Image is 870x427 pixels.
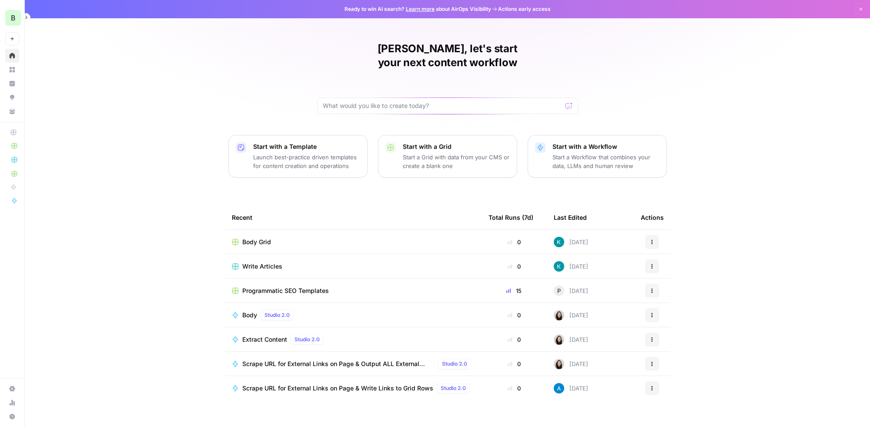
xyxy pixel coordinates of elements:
[5,63,19,77] a: Browse
[489,360,540,368] div: 0
[554,237,588,247] div: [DATE]
[554,383,564,393] img: o3cqybgnmipr355j8nz4zpq1mc6x
[557,286,561,295] span: P
[11,13,15,23] span: B
[489,384,540,393] div: 0
[253,153,360,170] p: Launch best-practice driven templates for content creation and operations
[294,336,320,343] span: Studio 2.0
[554,310,588,320] div: [DATE]
[232,359,475,369] a: Scrape URL for External Links on Page & Output ALL External linksStudio 2.0
[554,205,587,229] div: Last Edited
[498,5,551,13] span: Actions early access
[232,383,475,393] a: Scrape URL for External Links on Page & Write Links to Grid RowsStudio 2.0
[5,77,19,91] a: Insights
[5,382,19,396] a: Settings
[528,135,667,178] button: Start with a WorkflowStart a Workflow that combines your data, LLMs and human review
[242,335,287,344] span: Extract Content
[554,359,564,369] img: t5ef5oef8zpw1w4g2xghobes91mw
[232,262,475,271] a: Write Articles
[641,205,664,229] div: Actions
[554,359,588,369] div: [DATE]
[5,91,19,104] a: Opportunities
[489,286,540,295] div: 15
[441,384,466,392] span: Studio 2.0
[489,262,540,271] div: 0
[5,104,19,118] a: Your Data
[554,334,564,345] img: t5ef5oef8zpw1w4g2xghobes91mw
[242,384,433,393] span: Scrape URL for External Links on Page & Write Links to Grid Rows
[228,135,368,178] button: Start with a TemplateLaunch best-practice driven templates for content creation and operations
[378,135,517,178] button: Start with a GridStart a Grid with data from your CMS or create a blank one
[253,142,360,151] p: Start with a Template
[552,153,659,170] p: Start a Workflow that combines your data, LLMs and human review
[442,360,467,368] span: Studio 2.0
[317,42,578,70] h1: [PERSON_NAME], let's start your next content workflow
[242,262,282,271] span: Write Articles
[232,334,475,345] a: Extract ContentStudio 2.0
[232,238,475,246] a: Body Grid
[554,310,564,320] img: t5ef5oef8zpw1w4g2xghobes91mw
[232,286,475,295] a: Programmatic SEO Templates
[242,286,329,295] span: Programmatic SEO Templates
[264,311,290,319] span: Studio 2.0
[554,383,588,393] div: [DATE]
[403,142,510,151] p: Start with a Grid
[489,335,540,344] div: 0
[323,101,562,110] input: What would you like to create today?
[552,142,659,151] p: Start with a Workflow
[5,396,19,410] a: Usage
[403,153,510,170] p: Start a Grid with data from your CMS or create a blank one
[406,6,435,12] a: Learn more
[242,311,257,319] span: Body
[5,410,19,424] button: Help + Support
[5,7,19,29] button: Workspace: Blueprint
[489,205,533,229] div: Total Runs (7d)
[242,238,271,246] span: Body Grid
[554,334,588,345] div: [DATE]
[5,49,19,63] a: Home
[232,205,475,229] div: Recent
[489,238,540,246] div: 0
[554,261,564,272] img: yfim1wij34u9ahbm5ndso7d10f8j
[242,360,435,368] span: Scrape URL for External Links on Page & Output ALL External links
[345,5,491,13] span: Ready to win AI search? about AirOps Visibility
[232,310,475,320] a: BodyStudio 2.0
[554,261,588,272] div: [DATE]
[554,237,564,247] img: yfim1wij34u9ahbm5ndso7d10f8j
[489,311,540,319] div: 0
[554,286,588,296] div: [DATE]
